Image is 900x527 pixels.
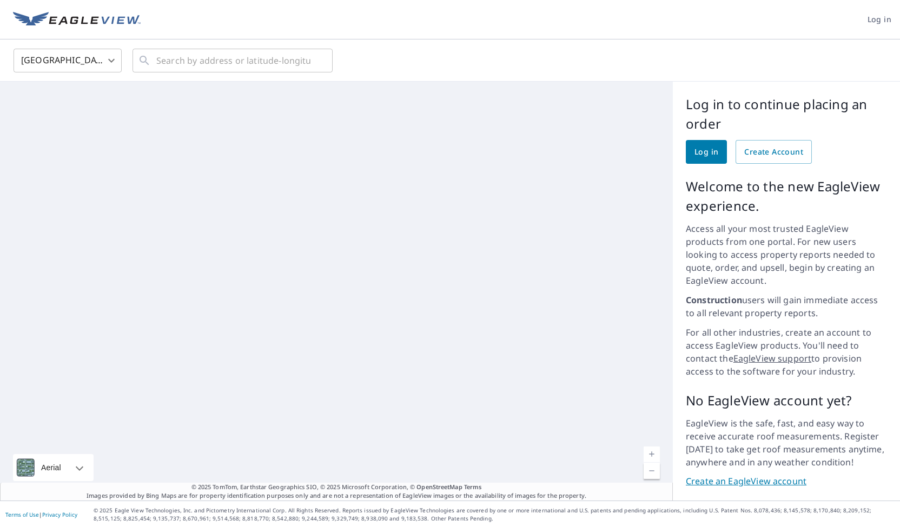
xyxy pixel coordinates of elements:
span: © 2025 TomTom, Earthstar Geographics SIO, © 2025 Microsoft Corporation, © [191,483,482,492]
a: Privacy Policy [42,511,77,518]
p: For all other industries, create an account to access EagleView products. You'll need to contact ... [686,326,887,378]
a: OpenStreetMap [416,483,462,491]
a: Log in [686,140,727,164]
a: Current Level 5, Zoom Out [644,463,660,479]
a: Create Account [736,140,812,164]
img: EV Logo [13,12,141,28]
input: Search by address or latitude-longitude [156,45,310,76]
a: Terms of Use [5,511,39,518]
p: Welcome to the new EagleView experience. [686,177,887,216]
span: Log in [694,145,718,159]
span: Create Account [744,145,803,159]
p: EagleView is the safe, fast, and easy way to receive accurate roof measurements. Register [DATE] ... [686,417,887,469]
a: EagleView support [733,352,812,364]
p: No EagleView account yet? [686,391,887,410]
div: Aerial [13,454,94,481]
a: Create an EagleView account [686,475,887,488]
p: Access all your most trusted EagleView products from one portal. For new users looking to access ... [686,222,887,287]
div: [GEOGRAPHIC_DATA] [14,45,122,76]
p: Log in to continue placing an order [686,95,887,134]
p: | [5,511,77,518]
span: Log in [868,13,891,26]
p: users will gain immediate access to all relevant property reports. [686,293,887,319]
p: © 2025 Eagle View Technologies, Inc. and Pictometry International Corp. All Rights Reserved. Repo... [94,506,895,523]
a: Current Level 5, Zoom In [644,446,660,463]
a: Terms [464,483,482,491]
div: Aerial [38,454,64,481]
strong: Construction [686,294,742,306]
